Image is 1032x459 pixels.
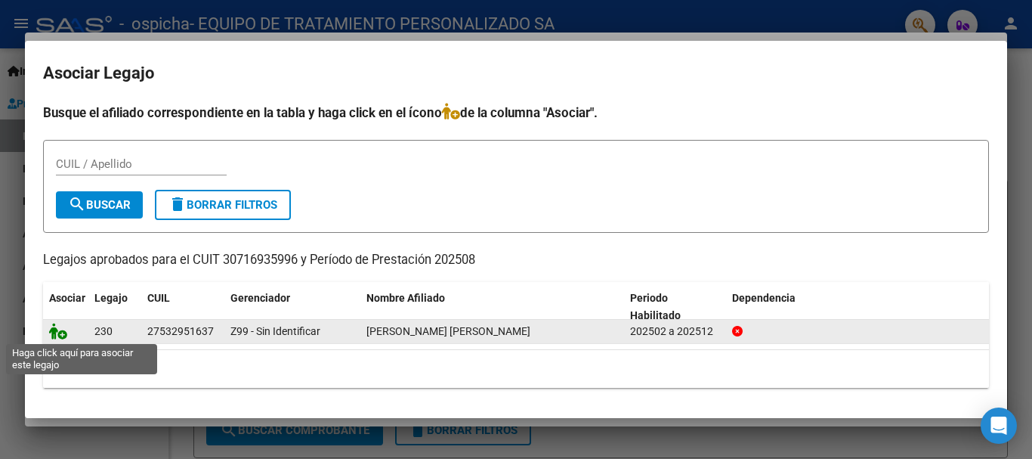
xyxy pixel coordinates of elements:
mat-icon: search [68,195,86,213]
span: 230 [94,325,113,337]
button: Buscar [56,191,143,219]
datatable-header-cell: CUIL [141,282,224,332]
span: CUIL [147,292,170,304]
p: Legajos aprobados para el CUIT 30716935996 y Período de Prestación 202508 [43,251,989,270]
datatable-header-cell: Legajo [88,282,141,332]
span: Dependencia [732,292,796,304]
div: 1 registros [43,350,989,388]
h4: Busque el afiliado correspondiente en la tabla y haga click en el ícono de la columna "Asociar". [43,103,989,123]
mat-icon: delete [168,195,187,213]
span: Legajo [94,292,128,304]
span: Borrar Filtros [168,198,277,212]
button: Borrar Filtros [155,190,291,220]
div: 27532951637 [147,323,214,340]
span: Z99 - Sin Identificar [230,325,320,337]
span: Nombre Afiliado [366,292,445,304]
span: CHAMORRO ALMA NICOLE [366,325,530,337]
div: 202502 a 202512 [630,323,720,340]
span: Periodo Habilitado [630,292,681,321]
h2: Asociar Legajo [43,59,989,88]
span: Gerenciador [230,292,290,304]
div: Open Intercom Messenger [981,408,1017,444]
datatable-header-cell: Dependencia [726,282,990,332]
datatable-header-cell: Periodo Habilitado [624,282,726,332]
span: Buscar [68,198,131,212]
datatable-header-cell: Asociar [43,282,88,332]
datatable-header-cell: Nombre Afiliado [360,282,624,332]
datatable-header-cell: Gerenciador [224,282,360,332]
span: Asociar [49,292,85,304]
